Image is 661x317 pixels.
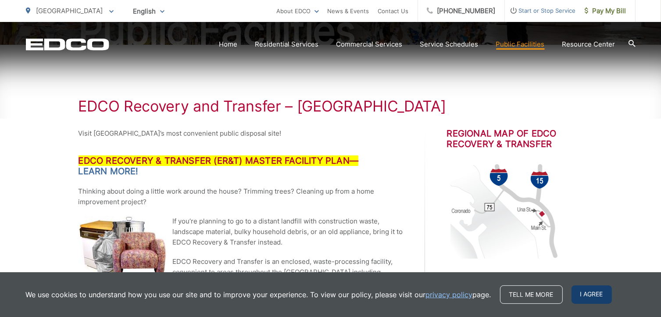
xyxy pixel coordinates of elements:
a: Resource Center [562,39,615,50]
a: Public Facilities [496,39,545,50]
p: If you’re planning to go to a distant landfill with construction waste, landscape material, bulky... [79,216,403,248]
p: Thinking about doing a little work around the house? Trimming trees? Cleaning up from a home impr... [79,186,403,207]
a: About EDCO [277,6,319,16]
a: Home [219,39,238,50]
p: Visit [GEOGRAPHIC_DATA]’s most convenient public disposal site! [79,128,403,139]
p: We use cookies to understand how you use our site and to improve your experience. To view our pol... [26,289,491,300]
a: Residential Services [255,39,319,50]
span: I agree [572,285,612,304]
p: EDCO Recovery and Transfer is an enclosed, waste-processing facility, convenient to areas through... [79,256,403,299]
a: News & Events [328,6,369,16]
a: LEARN MORE! [79,166,139,177]
span: English [127,4,171,19]
a: Tell me more [500,285,563,304]
h1: EDCO Recovery and Transfer – [GEOGRAPHIC_DATA] [79,97,583,115]
a: privacy policy [426,289,473,300]
h2: Regional Map of EDCO Recovery & Transfer [447,128,583,149]
img: Bulky [79,216,166,277]
span: EDCO Recovery & Transfer (ER&T) Master Facility Plan— [79,155,359,166]
a: EDCD logo. Return to the homepage. [26,38,109,50]
a: Service Schedules [420,39,479,50]
a: Commercial Services [336,39,403,50]
span: Pay My Bill [585,6,626,16]
a: Contact Us [378,6,409,16]
span: [GEOGRAPHIC_DATA] [36,7,103,15]
img: Recycling [447,159,561,264]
